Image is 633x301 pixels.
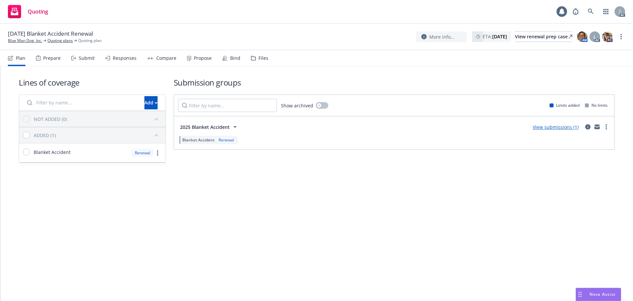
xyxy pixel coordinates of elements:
a: more [602,123,610,131]
a: Report a Bug [569,5,582,18]
button: 2025 Blanket Accident [178,120,241,133]
a: Quoting plans [47,38,73,44]
span: Quoting [28,9,48,14]
span: ETA : [483,33,507,40]
div: Plan [16,56,25,61]
span: [DATE] Blanket Accident Renewal [8,30,93,38]
div: Files [258,56,268,61]
a: more [617,33,625,41]
div: Responses [113,56,136,61]
a: View submissions (1) [533,124,579,130]
button: Add [144,96,158,109]
input: Filter by name... [178,99,277,112]
img: photo [577,31,588,42]
span: Nova Assist [589,291,616,297]
strong: [DATE] [492,33,507,40]
a: circleInformation [584,123,592,131]
span: Quoting plan [78,38,102,44]
span: 2025 Blanket Accident [180,124,230,131]
a: mail [593,123,601,131]
button: More info... [416,31,467,42]
div: No limits [585,102,608,108]
a: Search [584,5,597,18]
a: Switch app [599,5,613,18]
input: Filter by name... [23,96,140,109]
span: More info... [429,33,455,40]
span: Blanket Accident [34,149,71,156]
h1: Lines of coverage [19,77,166,88]
div: Drag to move [576,288,584,301]
a: Blue Man Dog, Inc. [8,38,42,44]
div: Renewal [217,137,235,143]
h1: Submission groups [174,77,615,88]
div: Prepare [43,56,61,61]
button: NOT ADDED (0) [34,114,162,124]
div: Submit [79,56,95,61]
div: Propose [194,56,212,61]
button: ADDED (1) [34,130,162,140]
div: View renewal prep case [515,32,572,42]
a: View renewal prep case [515,31,572,42]
button: Nova Assist [576,288,621,301]
div: Limits added [550,102,580,108]
span: Show archived [281,102,313,109]
div: ADDED (1) [34,132,56,139]
div: Renewal [132,149,154,157]
div: Compare [156,56,176,61]
div: NOT ADDED (0) [34,116,67,123]
span: L [593,33,596,40]
span: Blanket Accident [182,137,215,143]
div: Bind [230,56,240,61]
a: Quoting [5,2,51,21]
img: photo [602,31,613,42]
a: more [154,149,162,157]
